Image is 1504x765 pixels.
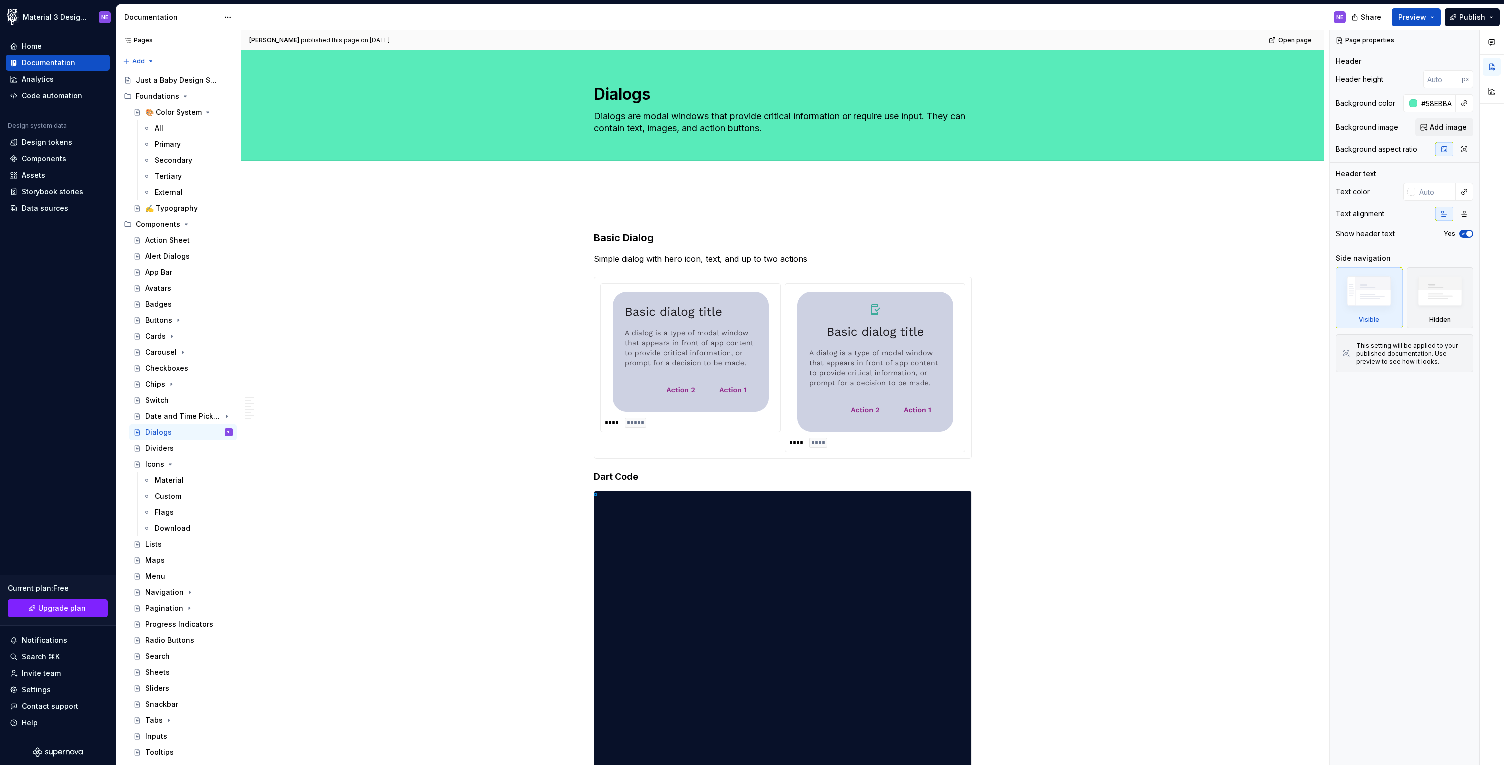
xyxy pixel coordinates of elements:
[33,747,83,757] a: Supernova Logo
[1444,230,1455,238] label: Yes
[139,504,237,520] a: Flags
[129,616,237,632] a: Progress Indicators
[22,635,67,645] div: Notifications
[1336,169,1376,179] div: Header text
[22,187,83,197] div: Storybook stories
[145,603,183,613] div: Pagination
[22,58,75,68] div: Documentation
[22,701,78,711] div: Contact support
[1336,209,1384,219] div: Text alignment
[1445,8,1500,26] button: Publish
[145,731,167,741] div: Inputs
[155,139,181,149] div: Primary
[145,235,190,245] div: Action Sheet
[120,36,153,44] div: Pages
[1336,253,1391,263] div: Side navigation
[1278,36,1312,44] span: Open page
[22,652,60,662] div: Search ⌘K
[145,251,190,261] div: Alert Dialogs
[22,137,72,147] div: Design tokens
[22,41,42,51] div: Home
[129,360,237,376] a: Checkboxes
[129,536,237,552] a: Lists
[145,699,178,709] div: Snackbar
[145,411,221,421] div: Date and Time Pickers
[145,571,165,581] div: Menu
[1336,74,1383,84] div: Header height
[129,376,237,392] a: Chips
[1336,122,1398,132] div: Background image
[129,312,237,328] a: Buttons
[6,55,110,71] a: Documentation
[129,264,237,280] a: App Bar
[124,12,219,22] div: Documentation
[22,91,82,101] div: Code automation
[145,203,198,213] div: ✍️ Typography
[6,184,110,200] a: Storybook stories
[155,507,174,517] div: Flags
[1336,187,1370,197] div: Text color
[136,219,180,229] div: Components
[22,668,61,678] div: Invite team
[136,91,179,101] div: Foundations
[1336,56,1361,66] div: Header
[145,747,174,757] div: Tooltips
[139,472,237,488] a: Material
[129,664,237,680] a: Sheets
[249,36,299,44] span: [PERSON_NAME]
[129,424,237,440] a: DialogsNE
[139,184,237,200] a: External
[145,395,169,405] div: Switch
[145,443,174,453] div: Dividers
[145,363,188,373] div: Checkboxes
[22,74,54,84] div: Analytics
[6,134,110,150] a: Design tokens
[120,88,237,104] div: Foundations
[129,392,237,408] a: Switch
[1356,342,1467,366] div: This setting will be applied to your published documentation. Use preview to see how it looks.
[145,667,170,677] div: Sheets
[129,248,237,264] a: Alert Dialogs
[129,280,237,296] a: Avatars
[145,107,202,117] div: 🎨 Color System
[129,456,237,472] a: Icons
[594,253,972,265] p: Simple dialog with hero icon, text, and up to two actions
[1336,98,1395,108] div: Background color
[22,170,45,180] div: Assets
[145,347,177,357] div: Carousel
[1336,267,1403,328] div: Visible
[6,88,110,104] a: Code automation
[145,427,172,437] div: Dialogs
[145,587,184,597] div: Navigation
[145,267,172,277] div: App Bar
[227,427,231,437] div: NE
[129,696,237,712] a: Snackbar
[129,552,237,568] a: Maps
[101,13,108,21] div: NE
[155,475,184,485] div: Material
[155,171,182,181] div: Tertiary
[129,296,237,312] a: Badges
[1361,12,1381,22] span: Share
[594,231,972,245] h3: Basic Dialog
[1359,316,1379,324] div: Visible
[8,122,67,130] div: Design system data
[132,57,145,65] span: Add
[129,344,237,360] a: Carousel
[2,6,114,28] button: [PERSON_NAME]Material 3 Design Kit (JaB-Updated)NE
[145,331,166,341] div: Cards
[129,328,237,344] a: Cards
[139,168,237,184] a: Tertiary
[129,232,237,248] a: Action Sheet
[301,36,390,44] div: published this page on [DATE]
[145,683,169,693] div: Sliders
[139,520,237,536] a: Download
[6,649,110,665] button: Search ⌘K
[145,459,164,469] div: Icons
[1459,12,1485,22] span: Publish
[6,698,110,714] button: Contact support
[6,682,110,698] a: Settings
[129,744,237,760] a: Tooltips
[145,315,172,325] div: Buttons
[129,440,237,456] a: Dividers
